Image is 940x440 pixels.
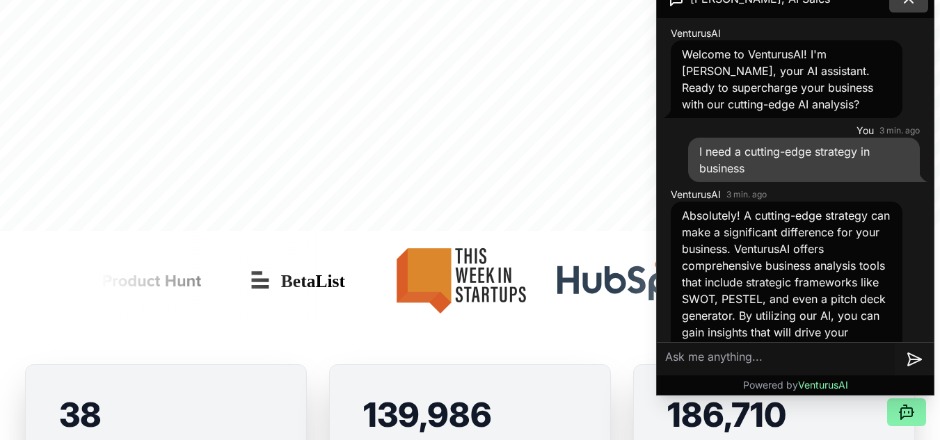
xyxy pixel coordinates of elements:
span: VenturusAI [671,188,721,202]
span: VenturusAI [671,26,721,40]
p: Absolutely! A cutting-edge strategy can make a significant difference for your business. Venturus... [682,207,891,357]
span: You [857,124,874,138]
span: 38 [59,394,102,435]
span: 186,710 [667,394,786,435]
span: Welcome to VenturusAI! I'm [PERSON_NAME], your AI assistant. Ready to supercharge your business w... [682,47,873,111]
img: Betalist [240,260,365,302]
p: Powered by [743,378,848,392]
span: VenturusAI [798,379,848,391]
img: This Week in Startups [376,236,546,325]
span: 139,986 [363,394,492,435]
span: I need a cutting-edge strategy in business [699,145,870,175]
img: Hubspot [557,260,709,302]
img: Product Hunt [31,236,229,325]
time: 3 min. ago [879,125,920,136]
time: 3 min. ago [726,189,767,200]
